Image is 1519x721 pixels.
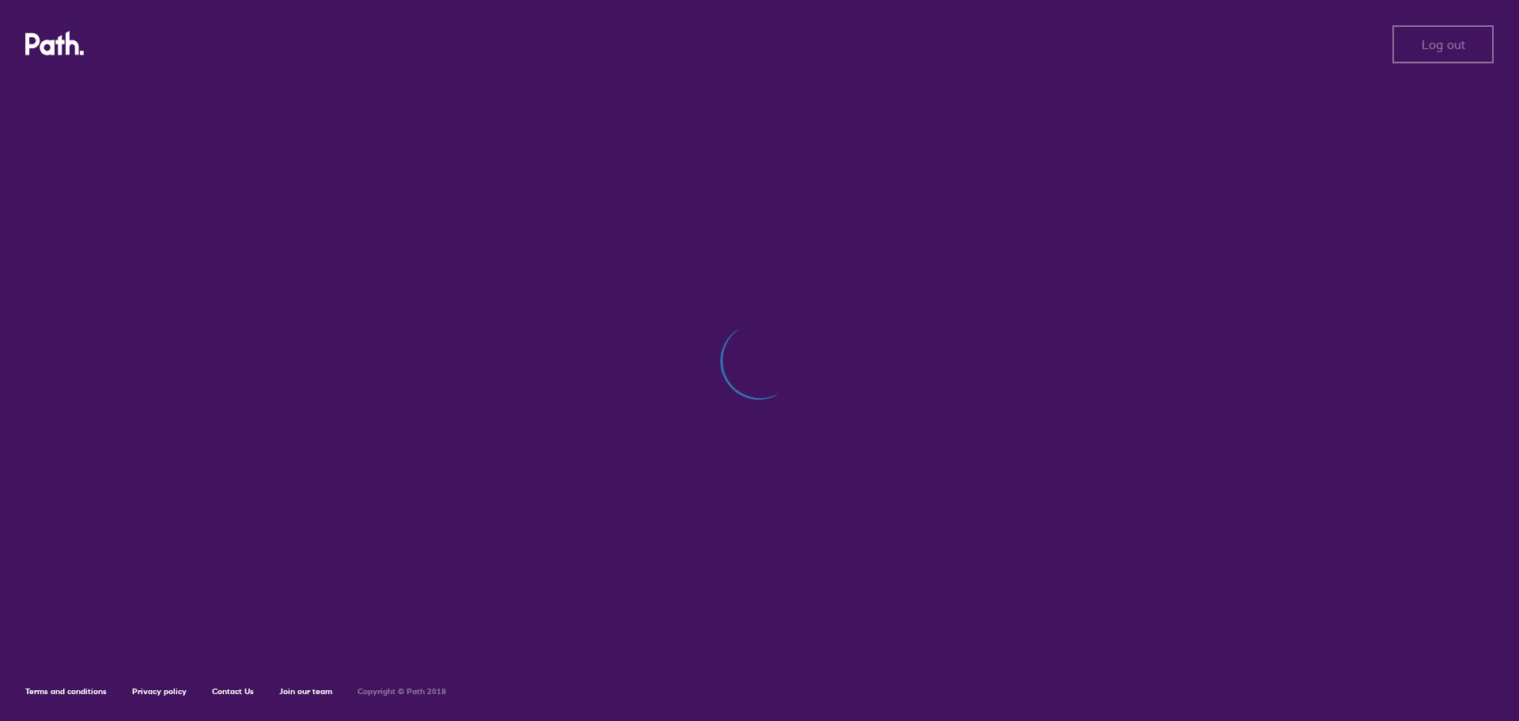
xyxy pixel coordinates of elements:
button: Log out [1392,25,1494,63]
span: Log out [1422,37,1465,51]
a: Contact Us [212,686,254,696]
h6: Copyright © Path 2018 [358,687,446,696]
a: Join our team [279,686,332,696]
a: Terms and conditions [25,686,107,696]
a: Privacy policy [132,686,187,696]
